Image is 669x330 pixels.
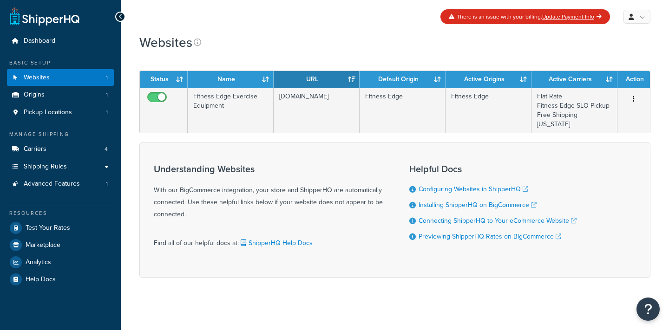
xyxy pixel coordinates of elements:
th: Active Carriers: activate to sort column ascending [531,71,617,88]
a: Shipping Rules [7,158,114,175]
div: With our BigCommerce integration, your store and ShipperHQ are automatically connected. Use these... [154,164,386,220]
th: URL: activate to sort column ascending [274,71,360,88]
th: Status: activate to sort column ascending [140,71,188,88]
li: Websites [7,69,114,86]
li: Carriers [7,141,114,158]
a: Advanced Features 1 [7,175,114,193]
a: Carriers 4 [7,141,114,158]
div: Manage Shipping [7,130,114,138]
h3: Helpful Docs [409,164,577,174]
th: Action [617,71,650,88]
div: Resources [7,209,114,217]
a: Connecting ShipperHQ to Your eCommerce Website [419,216,577,226]
a: ShipperHQ Help Docs [239,238,313,248]
a: Dashboard [7,32,114,50]
span: Carriers [24,145,46,153]
span: Help Docs [26,276,56,284]
span: Analytics [26,259,51,266]
a: Marketplace [7,237,114,253]
li: Pickup Locations [7,104,114,121]
span: Marketplace [26,241,60,249]
span: 1 [106,74,108,82]
td: [DOMAIN_NAME] [274,88,360,133]
a: Previewing ShipperHQ Rates on BigCommerce [419,232,561,241]
th: Active Origins: activate to sort column ascending [446,71,531,88]
span: Advanced Features [24,180,80,188]
td: Flat Rate Fitness Edge SLO Pickup Free Shipping [US_STATE] [531,88,617,133]
a: Test Your Rates [7,220,114,236]
td: Fitness Edge [360,88,446,133]
div: Basic Setup [7,59,114,67]
li: Advanced Features [7,175,114,193]
span: Websites [24,74,50,82]
span: 1 [106,109,108,116]
a: Help Docs [7,271,114,288]
span: Origins [24,91,45,99]
li: Origins [7,86,114,104]
a: Websites 1 [7,69,114,86]
a: Installing ShipperHQ on BigCommerce [419,200,537,210]
a: Origins 1 [7,86,114,104]
h3: Understanding Websites [154,164,386,174]
a: ShipperHQ Home [10,7,79,26]
span: 4 [105,145,108,153]
th: Name: activate to sort column ascending [188,71,274,88]
h1: Websites [139,33,192,52]
td: Fitness Edge Exercise Equipment [188,88,274,133]
div: Find all of our helpful docs at: [154,230,386,249]
a: Update Payment Info [542,13,602,21]
div: There is an issue with your billing. [440,9,610,24]
span: 1 [106,91,108,99]
span: Shipping Rules [24,163,67,171]
span: Pickup Locations [24,109,72,116]
button: Open Resource Center [636,298,660,321]
a: Pickup Locations 1 [7,104,114,121]
span: 1 [106,180,108,188]
span: Dashboard [24,37,55,45]
th: Default Origin: activate to sort column ascending [360,71,446,88]
a: Configuring Websites in ShipperHQ [419,184,528,194]
span: Test Your Rates [26,224,70,232]
a: Analytics [7,254,114,271]
td: Fitness Edge [446,88,531,133]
